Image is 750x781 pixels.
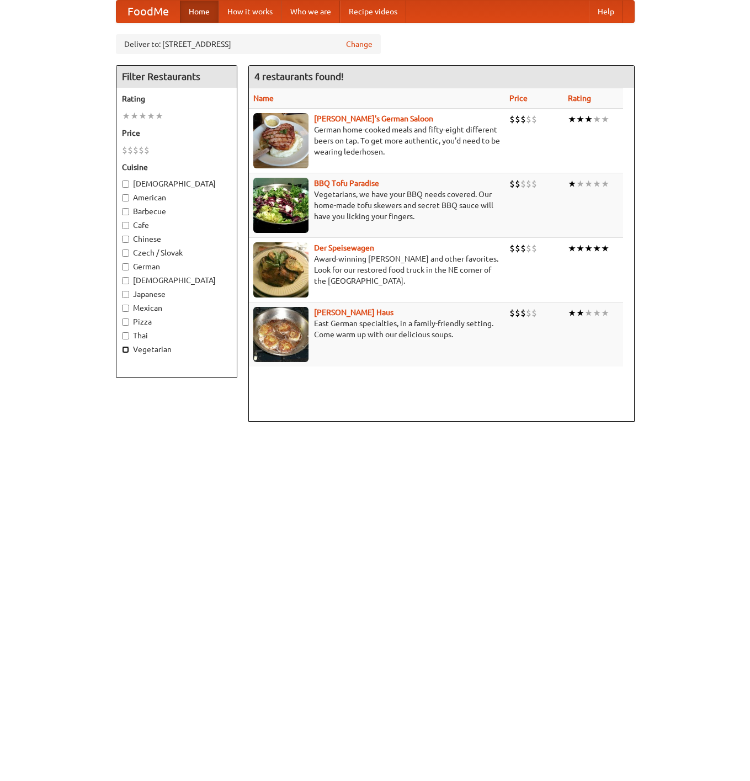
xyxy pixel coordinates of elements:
li: $ [515,242,520,254]
input: German [122,263,129,270]
a: Home [180,1,219,23]
li: $ [531,178,537,190]
a: Price [509,94,528,103]
p: Award-winning [PERSON_NAME] and other favorites. Look for our restored food truck in the NE corne... [253,253,501,286]
img: tofuparadise.jpg [253,178,308,233]
li: $ [515,307,520,319]
li: ★ [576,242,584,254]
div: Deliver to: [STREET_ADDRESS] [116,34,381,54]
input: Czech / Slovak [122,249,129,257]
li: ★ [568,113,576,125]
a: FoodMe [116,1,180,23]
li: ★ [584,113,593,125]
label: American [122,192,231,203]
input: American [122,194,129,201]
input: Mexican [122,305,129,312]
li: ★ [584,178,593,190]
li: $ [509,242,515,254]
li: ★ [576,307,584,319]
li: $ [526,178,531,190]
a: Name [253,94,274,103]
label: Barbecue [122,206,231,217]
li: $ [144,144,150,156]
li: ★ [601,113,609,125]
label: Mexican [122,302,231,314]
li: $ [509,113,515,125]
li: $ [520,307,526,319]
li: ★ [122,110,130,122]
li: ★ [576,178,584,190]
input: Chinese [122,236,129,243]
li: ★ [568,307,576,319]
input: [DEMOGRAPHIC_DATA] [122,180,129,188]
a: Help [589,1,623,23]
li: $ [520,242,526,254]
img: kohlhaus.jpg [253,307,308,362]
li: ★ [568,242,576,254]
a: [PERSON_NAME] Haus [314,308,393,317]
li: ★ [155,110,163,122]
h4: Filter Restaurants [116,66,237,88]
li: $ [139,144,144,156]
li: $ [127,144,133,156]
label: Chinese [122,233,231,245]
a: Change [346,39,373,50]
input: Barbecue [122,208,129,215]
input: Vegetarian [122,346,129,353]
label: [DEMOGRAPHIC_DATA] [122,275,231,286]
a: BBQ Tofu Paradise [314,179,379,188]
li: ★ [593,307,601,319]
a: Der Speisewagen [314,243,374,252]
li: ★ [130,110,139,122]
label: [DEMOGRAPHIC_DATA] [122,178,231,189]
input: Thai [122,332,129,339]
label: Japanese [122,289,231,300]
input: Cafe [122,222,129,229]
li: $ [526,242,531,254]
li: ★ [601,242,609,254]
li: $ [531,113,537,125]
li: $ [531,307,537,319]
a: Who we are [281,1,340,23]
label: Cafe [122,220,231,231]
li: $ [122,144,127,156]
p: Vegetarians, we have your BBQ needs covered. Our home-made tofu skewers and secret BBQ sauce will... [253,189,501,222]
li: $ [526,307,531,319]
li: $ [531,242,537,254]
label: Thai [122,330,231,341]
img: speisewagen.jpg [253,242,308,297]
li: ★ [568,178,576,190]
li: ★ [593,178,601,190]
li: ★ [593,113,601,125]
li: ★ [584,307,593,319]
li: ★ [147,110,155,122]
label: Vegetarian [122,344,231,355]
li: ★ [584,242,593,254]
a: How it works [219,1,281,23]
label: German [122,261,231,272]
ng-pluralize: 4 restaurants found! [254,71,344,82]
li: $ [520,178,526,190]
p: East German specialties, in a family-friendly setting. Come warm up with our delicious soups. [253,318,501,340]
a: Recipe videos [340,1,406,23]
li: $ [509,178,515,190]
li: ★ [601,178,609,190]
li: $ [133,144,139,156]
li: ★ [139,110,147,122]
a: Rating [568,94,591,103]
img: esthers.jpg [253,113,308,168]
li: ★ [576,113,584,125]
li: $ [509,307,515,319]
li: $ [515,178,520,190]
li: ★ [593,242,601,254]
h5: Price [122,127,231,139]
h5: Cuisine [122,162,231,173]
li: $ [515,113,520,125]
input: [DEMOGRAPHIC_DATA] [122,277,129,284]
a: [PERSON_NAME]'s German Saloon [314,114,433,123]
label: Pizza [122,316,231,327]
